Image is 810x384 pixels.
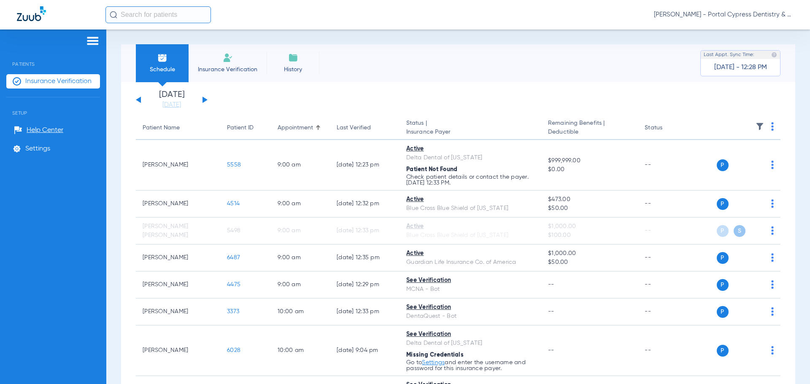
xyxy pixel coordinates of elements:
[330,218,400,244] td: [DATE] 12:33 PM
[654,11,793,19] span: [PERSON_NAME] - Portal Cypress Dentistry & Orthodontics
[406,204,535,213] div: Blue Cross Blue Shield of [US_STATE]
[638,218,695,244] td: --
[406,285,535,294] div: MCNA - Bot
[771,280,774,289] img: group-dot-blue.svg
[406,231,535,240] div: Blue Cross Blue Shield of [US_STATE]
[227,162,241,168] span: 5558
[146,91,197,109] li: [DATE]
[271,244,330,271] td: 9:00 AM
[717,198,729,210] span: P
[337,124,371,132] div: Last Verified
[548,309,554,314] span: --
[638,116,695,140] th: Status
[756,122,764,131] img: filter.svg
[717,345,729,357] span: P
[638,140,695,191] td: --
[717,225,729,237] span: P
[638,191,695,218] td: --
[271,191,330,218] td: 9:00 AM
[734,225,745,237] span: S
[638,271,695,298] td: --
[27,126,63,134] span: Help Center
[6,97,100,116] span: Setup
[406,145,535,153] div: Active
[406,258,535,267] div: Guardian Life Insurance Co. of America
[273,65,313,74] span: History
[406,222,535,231] div: Active
[548,204,631,213] span: $50.00
[143,124,213,132] div: Patient Name
[406,166,457,172] span: Patient Not Found
[157,53,167,63] img: Schedule
[717,252,729,264] span: P
[14,126,63,134] a: Help Center
[146,101,197,109] a: [DATE]
[6,48,100,67] span: Patients
[548,347,554,353] span: --
[330,244,400,271] td: [DATE] 12:35 PM
[548,222,631,231] span: $1,000.00
[406,339,535,348] div: Delta Dental of [US_STATE]
[278,124,313,132] div: Appointment
[330,325,400,376] td: [DATE] 9:04 PM
[717,279,729,291] span: P
[422,360,445,365] a: Settings
[142,65,182,74] span: Schedule
[227,347,240,353] span: 6028
[771,253,774,262] img: group-dot-blue.svg
[136,218,220,244] td: [PERSON_NAME] [PERSON_NAME]
[704,51,754,59] span: Last Appt. Sync Time:
[771,122,774,131] img: group-dot-blue.svg
[548,231,631,240] span: $100.00
[548,258,631,267] span: $50.00
[771,226,774,235] img: group-dot-blue.svg
[25,145,50,153] span: Settings
[406,153,535,162] div: Delta Dental of [US_STATE]
[548,195,631,204] span: $473.00
[227,255,240,260] span: 6487
[406,249,535,258] div: Active
[136,191,220,218] td: [PERSON_NAME]
[771,161,774,169] img: group-dot-blue.svg
[717,159,729,171] span: P
[86,36,100,46] img: hamburger-icon
[768,344,810,384] iframe: Chat Widget
[110,11,117,19] img: Search Icon
[406,303,535,312] div: See Verification
[227,124,254,132] div: Patient ID
[271,325,330,376] td: 10:00 AM
[638,298,695,325] td: --
[17,6,46,21] img: Zuub Logo
[136,140,220,191] td: [PERSON_NAME]
[548,249,631,258] span: $1,000.00
[136,244,220,271] td: [PERSON_NAME]
[548,156,631,165] span: $999,999.00
[223,53,233,63] img: Manual Insurance Verification
[638,244,695,271] td: --
[406,174,535,186] p: Check patient details or contact the payer. [DATE] 12:33 PM.
[330,140,400,191] td: [DATE] 12:23 PM
[638,325,695,376] td: --
[548,282,554,287] span: --
[406,360,535,371] p: Go to and enter the username and password for this insurance payer.
[227,201,240,207] span: 4514
[227,309,239,314] span: 3373
[136,271,220,298] td: [PERSON_NAME]
[406,195,535,204] div: Active
[406,352,464,358] span: Missing Credentials
[771,52,777,58] img: last sync help info
[541,116,638,140] th: Remaining Benefits |
[195,65,260,74] span: Insurance Verification
[278,124,323,132] div: Appointment
[136,298,220,325] td: [PERSON_NAME]
[271,298,330,325] td: 10:00 AM
[548,128,631,137] span: Deductible
[548,165,631,174] span: $0.00
[406,330,535,339] div: See Verification
[330,298,400,325] td: [DATE] 12:33 PM
[105,6,211,23] input: Search for patients
[271,271,330,298] td: 9:00 AM
[717,306,729,318] span: P
[330,271,400,298] td: [DATE] 12:29 PM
